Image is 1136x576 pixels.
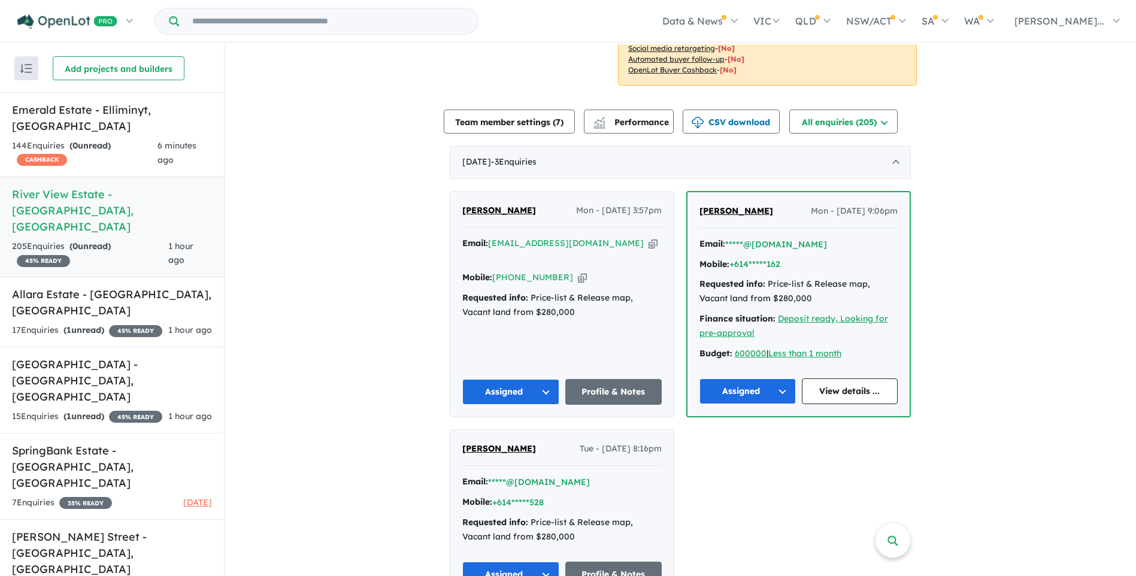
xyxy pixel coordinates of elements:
img: bar-chart.svg [593,121,605,129]
span: 1 hour ago [168,241,193,266]
img: line-chart.svg [594,117,605,123]
span: [PERSON_NAME]... [1014,15,1104,27]
button: All enquiries (205) [789,110,898,134]
button: Add projects and builders [53,56,184,80]
strong: ( unread) [69,140,111,151]
span: [DATE] [183,497,212,508]
span: [PERSON_NAME] [462,205,536,216]
span: 1 hour ago [168,411,212,422]
span: 1 [66,411,71,422]
img: download icon [692,117,704,129]
span: Mon - [DATE] 9:06pm [811,204,898,219]
div: Price-list & Release map, Vacant land from $280,000 [699,277,898,306]
span: [PERSON_NAME] [699,205,773,216]
span: - 3 Enquir ies [491,156,537,167]
button: Team member settings (7) [444,110,575,134]
button: Copy [649,237,658,250]
span: 1 [66,325,71,335]
strong: ( unread) [63,325,104,335]
a: [EMAIL_ADDRESS][DOMAIN_NAME] [488,238,644,248]
a: Profile & Notes [565,379,662,405]
span: Tue - [DATE] 8:16pm [580,442,662,456]
a: View details ... [802,378,898,404]
a: 600000 [735,348,767,359]
strong: Email: [462,238,488,248]
span: [No] [728,54,744,63]
strong: Requested info: [699,278,765,289]
button: Performance [584,110,674,134]
a: [PHONE_NUMBER] [492,272,573,283]
span: 45 % READY [109,325,162,337]
strong: ( unread) [63,411,104,422]
h5: Allara Estate - [GEOGRAPHIC_DATA] , [GEOGRAPHIC_DATA] [12,286,212,319]
button: CSV download [683,110,780,134]
button: Assigned [699,378,796,404]
div: | [699,347,898,361]
strong: Requested info: [462,292,528,303]
strong: Requested info: [462,517,528,528]
div: 7 Enquir ies [12,496,112,510]
div: [DATE] [450,145,911,179]
strong: Mobile: [462,496,492,507]
div: 144 Enquir ies [12,139,157,168]
h5: Emerald Estate - Elliminyt , [GEOGRAPHIC_DATA] [12,102,212,134]
div: 15 Enquir ies [12,410,162,424]
button: Copy [578,271,587,284]
h5: [GEOGRAPHIC_DATA] - [GEOGRAPHIC_DATA] , [GEOGRAPHIC_DATA] [12,356,212,405]
span: 7 [556,117,561,128]
strong: Budget: [699,348,732,359]
span: 0 [72,241,78,251]
strong: Mobile: [462,272,492,283]
a: [PERSON_NAME] [462,442,536,456]
img: sort.svg [20,64,32,73]
span: 45 % READY [109,411,162,423]
strong: ( unread) [69,241,111,251]
strong: Email: [462,476,488,487]
span: 6 minutes ago [157,140,196,165]
u: Social media retargeting [628,44,715,53]
u: OpenLot Buyer Cashback [628,65,717,74]
span: 35 % READY [59,497,112,509]
h5: River View Estate - [GEOGRAPHIC_DATA] , [GEOGRAPHIC_DATA] [12,186,212,235]
span: [No] [718,44,735,53]
strong: Email: [699,238,725,249]
a: Less than 1 month [768,348,841,359]
span: Mon - [DATE] 3:57pm [576,204,662,218]
h5: SpringBank Estate - [GEOGRAPHIC_DATA] , [GEOGRAPHIC_DATA] [12,442,212,491]
span: 0 [72,140,78,151]
img: Openlot PRO Logo White [17,14,117,29]
u: Automated buyer follow-up [628,54,725,63]
span: 45 % READY [17,255,70,267]
span: Performance [595,117,669,128]
a: [PERSON_NAME] [699,204,773,219]
input: Try estate name, suburb, builder or developer [181,8,475,34]
strong: Finance situation: [699,313,775,324]
div: 205 Enquir ies [12,240,168,268]
div: Price-list & Release map, Vacant land from $280,000 [462,291,662,320]
div: Price-list & Release map, Vacant land from $280,000 [462,516,662,544]
button: Assigned [462,379,559,405]
span: CASHBACK [17,154,67,166]
span: 1 hour ago [168,325,212,335]
strong: Mobile: [699,259,729,269]
a: Deposit ready, Looking for pre-approval [699,313,888,338]
span: [PERSON_NAME] [462,443,536,454]
a: [PERSON_NAME] [462,204,536,218]
div: 17 Enquir ies [12,323,162,338]
span: [No] [720,65,737,74]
